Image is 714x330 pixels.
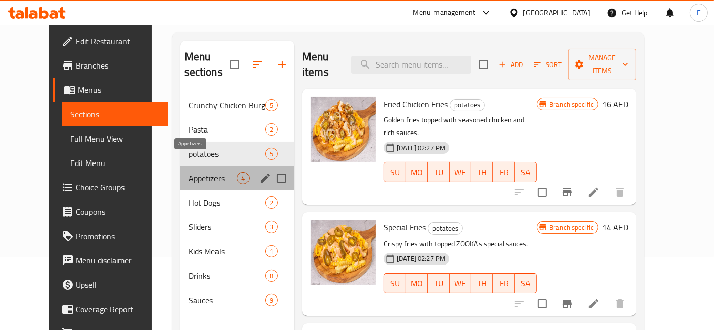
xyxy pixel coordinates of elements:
img: Special Fries [311,220,376,285]
button: Add [494,57,527,73]
a: Upsell [53,273,169,297]
span: WE [454,165,468,180]
span: 5 [266,149,277,159]
div: Drinks8 [180,263,294,288]
button: WE [450,162,472,182]
span: 2 [266,125,277,135]
span: 1 [266,247,277,256]
button: SU [384,273,406,293]
a: Edit menu item [587,298,600,310]
span: Add [497,59,524,71]
div: Sliders3 [180,215,294,239]
a: Edit menu item [587,186,600,199]
span: Promotions [76,230,161,242]
span: Sort sections [245,52,270,77]
nav: Menu sections [180,89,294,316]
button: TU [428,273,450,293]
div: items [237,172,250,184]
span: TU [432,165,446,180]
span: Drinks [189,270,265,282]
span: TH [475,165,489,180]
div: Crunchy Chicken Burgers5 [180,93,294,117]
button: SA [515,162,537,182]
a: Promotions [53,224,169,248]
span: Select all sections [224,54,245,75]
p: Crispy fries with topped ZOOKA's special sauces. [384,238,537,250]
span: Edit Menu [70,157,161,169]
div: Menu-management [413,7,476,19]
a: Coverage Report [53,297,169,321]
div: items [265,148,278,160]
div: potatoes [450,99,485,111]
span: Add item [494,57,527,73]
a: Sections [62,102,169,126]
div: items [265,196,278,209]
span: Edit Restaurant [76,35,161,47]
span: [DATE] 02:27 PM [393,143,449,153]
div: Sauces9 [180,288,294,312]
span: Menu disclaimer [76,254,161,267]
button: Manage items [568,49,636,80]
div: items [265,123,278,136]
button: Branch-specific-item [555,291,579,316]
span: 8 [266,271,277,281]
a: Choice Groups [53,175,169,200]
span: Menus [78,84,161,96]
div: items [265,221,278,233]
span: Sort items [527,57,568,73]
a: Coupons [53,200,169,224]
button: FR [493,273,515,293]
a: Full Menu View [62,126,169,151]
button: SA [515,273,537,293]
span: Appetizers [189,172,237,184]
span: potatoes [189,148,265,160]
span: Pasta [189,123,265,136]
span: Coupons [76,206,161,218]
span: Branches [76,59,161,72]
span: 9 [266,295,277,305]
button: delete [608,291,632,316]
span: 4 [237,174,249,183]
div: items [265,270,278,282]
span: SU [388,276,402,291]
img: Fried Chicken Fries [311,97,376,162]
button: TU [428,162,450,182]
span: Fried Chicken Fries [384,96,448,112]
span: Select to update [532,182,553,203]
button: Branch-specific-item [555,180,579,205]
span: MO [410,276,424,291]
span: Full Menu View [70,133,161,145]
div: items [265,245,278,257]
input: search [351,56,471,74]
div: [GEOGRAPHIC_DATA] [523,7,591,18]
span: Upsell [76,279,161,291]
span: Crunchy Chicken Burgers [189,99,265,111]
span: SU [388,165,402,180]
span: 5 [266,101,277,110]
button: SU [384,162,406,182]
p: Golden fries topped with seasoned chicken and rich sauces. [384,114,537,139]
span: FR [497,276,511,291]
button: MO [406,273,428,293]
span: 3 [266,222,277,232]
button: delete [608,180,632,205]
a: Edit Menu [62,151,169,175]
h6: 16 AED [602,97,628,111]
span: TH [475,276,489,291]
div: items [265,294,278,306]
span: Sauces [189,294,265,306]
h2: Menu sections [184,49,230,80]
button: TH [471,162,493,182]
span: SA [519,276,533,291]
div: Kids Meals1 [180,239,294,263]
a: Menu disclaimer [53,248,169,273]
span: MO [410,165,424,180]
button: Sort [531,57,564,73]
span: E [697,7,701,18]
span: Kids Meals [189,245,265,257]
